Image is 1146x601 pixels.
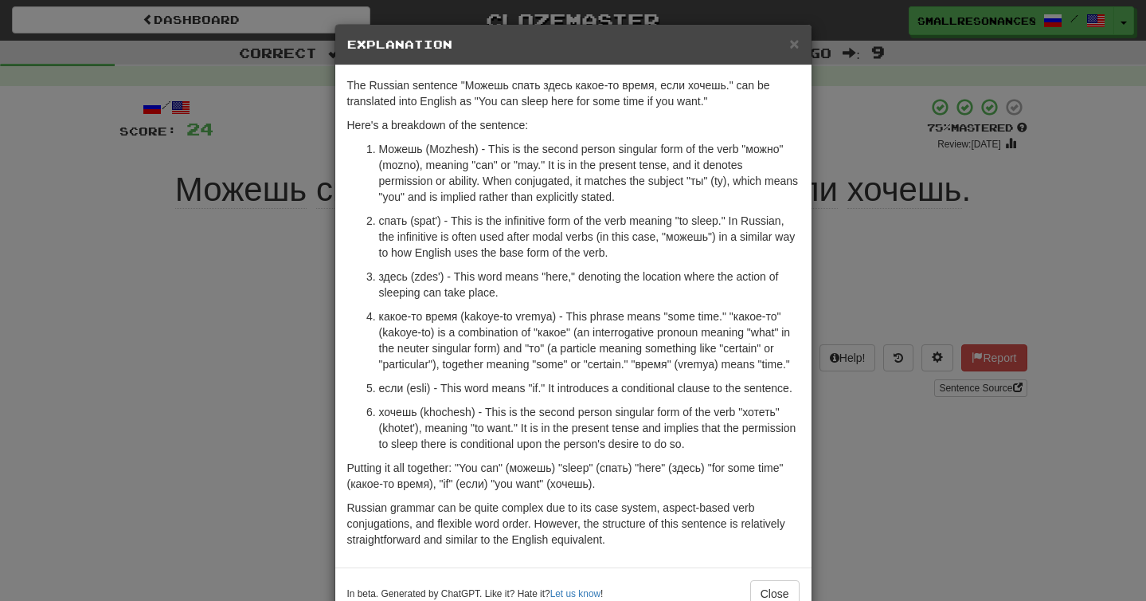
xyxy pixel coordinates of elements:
[789,35,799,52] button: Close
[379,269,800,300] p: здесь (zdes') - This word means "here," denoting the location where the action of sleeping can ta...
[550,588,600,599] a: Let us know
[347,117,800,133] p: Here's a breakdown of the sentence:
[347,587,604,601] small: In beta. Generated by ChatGPT. Like it? Hate it? !
[379,213,800,261] p: спать (spat') - This is the infinitive form of the verb meaning "to sleep." In Russian, the infin...
[347,77,800,109] p: The Russian sentence "Можешь спать здесь какое-то время, если хочешь." can be translated into Eng...
[379,141,800,205] p: Можешь (Mozhesh) - This is the second person singular form of the verb "можно" (mozno), meaning "...
[347,37,800,53] h5: Explanation
[379,380,800,396] p: если (esli) - This word means "if." It introduces a conditional clause to the sentence.
[379,308,800,372] p: какое-то время (kakoye-to vremya) - This phrase means "some time." "какое-то" (kakoye-to) is a co...
[379,404,800,452] p: хочешь (khochesh) - This is the second person singular form of the verb "хотеть" (khotet'), meani...
[789,34,799,53] span: ×
[347,500,800,548] p: Russian grammar can be quite complex due to its case system, aspect-based verb conjugations, and ...
[347,460,800,492] p: Putting it all together: "You can" (можешь) "sleep" (спать) "here" (здесь) "for some time" (какое...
